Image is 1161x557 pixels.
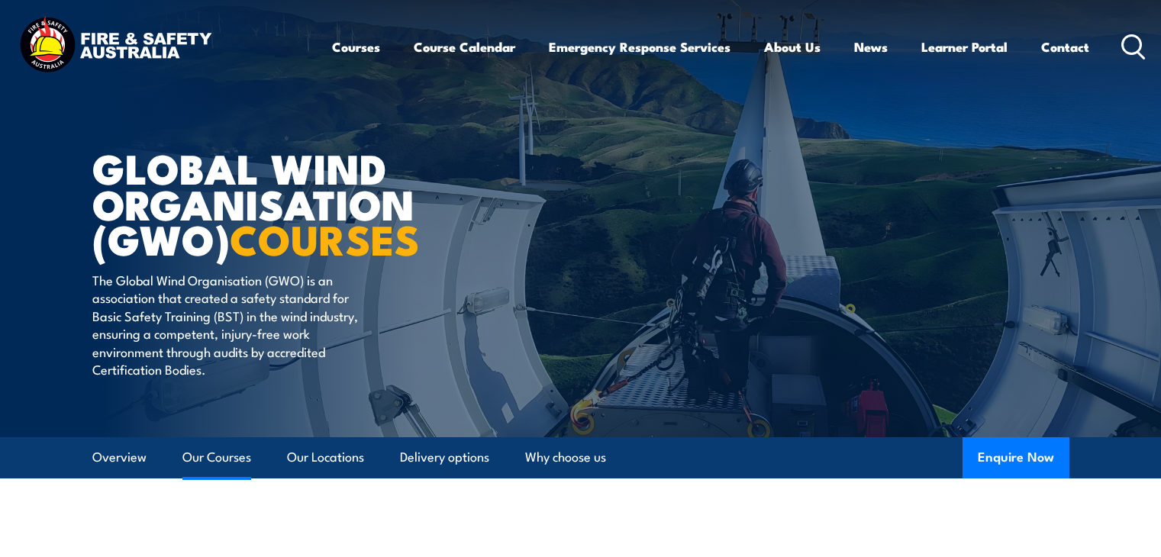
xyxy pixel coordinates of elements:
[230,206,420,269] strong: COURSES
[92,271,371,378] p: The Global Wind Organisation (GWO) is an association that created a safety standard for Basic Saf...
[400,437,489,478] a: Delivery options
[92,437,147,478] a: Overview
[332,27,380,67] a: Courses
[963,437,1069,478] button: Enquire Now
[92,150,469,256] h1: Global Wind Organisation (GWO)
[549,27,730,67] a: Emergency Response Services
[921,27,1008,67] a: Learner Portal
[525,437,606,478] a: Why choose us
[414,27,515,67] a: Course Calendar
[854,27,888,67] a: News
[287,437,364,478] a: Our Locations
[182,437,251,478] a: Our Courses
[1041,27,1089,67] a: Contact
[764,27,821,67] a: About Us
